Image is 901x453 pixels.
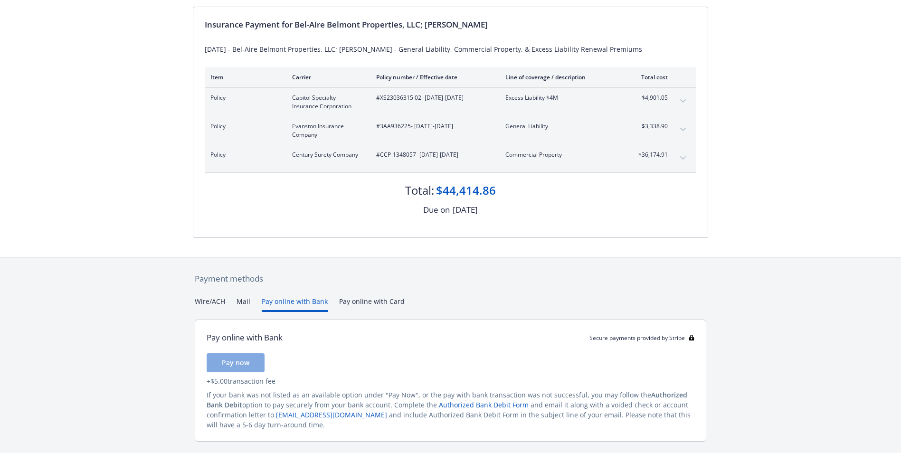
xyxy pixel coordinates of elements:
[207,331,283,344] div: Pay online with Bank
[207,390,694,430] div: If your bank was not listed as an available option under "Pay Now", or the pay with bank transact...
[276,410,387,419] a: [EMAIL_ADDRESS][DOMAIN_NAME]
[632,151,668,159] span: $36,174.91
[675,151,691,166] button: expand content
[207,353,265,372] button: Pay now
[453,204,478,216] div: [DATE]
[632,122,668,131] span: $3,338.90
[292,94,361,111] span: Capitol Specialty Insurance Corporation
[505,73,617,81] div: Line of coverage / description
[439,400,529,409] a: Authorized Bank Debit Form
[210,151,277,159] span: Policy
[210,122,277,131] span: Policy
[589,334,694,342] div: Secure payments provided by Stripe
[210,94,277,102] span: Policy
[207,376,694,386] div: + $5.00 transaction fee
[205,145,696,172] div: PolicyCentury Surety Company#CCP-1348057- [DATE]-[DATE]Commercial Property$36,174.91expand content
[210,73,277,81] div: Item
[195,273,706,285] div: Payment methods
[205,44,696,54] div: [DATE] - Bel-Aire Belmont Properties, LLC; [PERSON_NAME] - General Liability, Commercial Property...
[292,122,361,139] span: Evanston Insurance Company
[207,390,687,409] span: Authorized Bank Debit
[505,122,617,131] span: General Liability
[376,151,490,159] span: #CCP-1348057 - [DATE]-[DATE]
[505,94,617,102] span: Excess Liability $4M
[292,151,361,159] span: Century Surety Company
[376,122,490,131] span: #3AA936225 - [DATE]-[DATE]
[262,296,328,312] button: Pay online with Bank
[675,122,691,137] button: expand content
[376,73,490,81] div: Policy number / Effective date
[237,296,250,312] button: Mail
[505,151,617,159] span: Commercial Property
[205,88,696,116] div: PolicyCapitol Specialty Insurance Corporation#XS23036315 02- [DATE]-[DATE]Excess Liability $4M$4,...
[632,94,668,102] span: $4,901.05
[675,94,691,109] button: expand content
[195,296,225,312] button: Wire/ACH
[339,296,405,312] button: Pay online with Card
[222,358,249,367] span: Pay now
[292,73,361,81] div: Carrier
[632,73,668,81] div: Total cost
[423,204,450,216] div: Due on
[405,182,434,198] div: Total:
[205,19,696,31] div: Insurance Payment for Bel-Aire Belmont Properties, LLC; [PERSON_NAME]
[436,182,496,198] div: $44,414.86
[205,116,696,145] div: PolicyEvanston Insurance Company#3AA936225- [DATE]-[DATE]General Liability$3,338.90expand content
[376,94,490,102] span: #XS23036315 02 - [DATE]-[DATE]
